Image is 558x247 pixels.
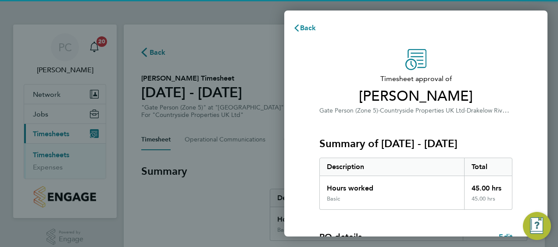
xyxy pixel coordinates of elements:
div: 45.00 hrs [464,195,512,209]
h3: Summary of [DATE] - [DATE] [319,137,512,151]
div: Total [464,158,512,176]
div: 45.00 hrs [464,176,512,195]
span: Gate Person (Zone 5) [319,107,378,114]
span: Drakelow Riverside [467,106,519,114]
h4: PO details [319,231,362,243]
button: Engage Resource Center [523,212,551,240]
div: Summary of 29 Sep - 05 Oct 2025 [319,158,512,210]
div: Description [320,158,464,176]
span: · [378,107,380,114]
a: Edit [499,232,512,242]
span: Edit [499,233,512,241]
span: [PERSON_NAME] [319,88,512,105]
span: Countryside Properties UK Ltd [380,107,465,114]
span: Timesheet approval of [319,74,512,84]
button: Back [284,19,325,37]
span: · [465,107,467,114]
span: Back [300,24,316,32]
div: Basic [327,195,340,202]
div: Hours worked [320,176,464,195]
